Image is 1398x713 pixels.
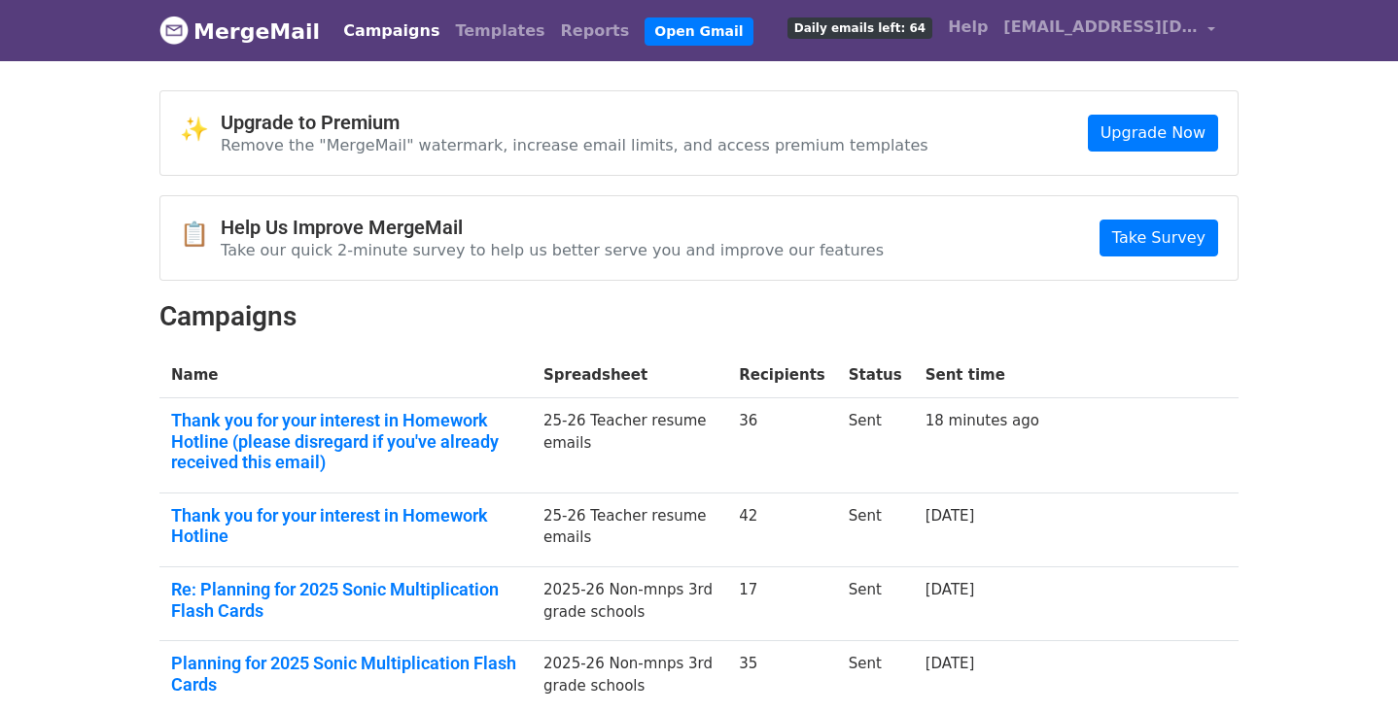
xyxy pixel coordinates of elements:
a: Daily emails left: 64 [780,8,940,47]
th: Status [837,353,914,398]
td: 25-26 Teacher resume emails [532,398,727,493]
td: 25-26 Teacher resume emails [532,492,727,566]
td: Sent [837,398,914,493]
a: Help [940,8,996,47]
a: [DATE] [926,507,975,525]
a: [DATE] [926,655,975,672]
a: [DATE] [926,581,975,598]
td: 42 [727,492,837,566]
p: Take our quick 2-minute survey to help us better serve you and improve our features [221,240,884,260]
p: Remove the "MergeMail" watermark, increase email limits, and access premium templates [221,135,928,155]
a: Planning for 2025 Sonic Multiplication Flash Cards [171,653,520,695]
h2: Campaigns [159,300,1239,333]
td: 2025-26 Non-mnps 3rd grade schools [532,567,727,641]
a: Take Survey [1100,220,1218,256]
th: Name [159,353,532,398]
a: Open Gmail [645,17,752,46]
a: Reports [553,12,638,51]
img: MergeMail logo [159,16,189,45]
td: Sent [837,567,914,641]
h4: Help Us Improve MergeMail [221,216,884,239]
a: Thank you for your interest in Homework Hotline (please disregard if you've already received this... [171,410,520,473]
td: Sent [837,492,914,566]
th: Recipients [727,353,837,398]
a: 18 minutes ago [926,412,1039,429]
a: Templates [447,12,552,51]
span: ✨ [180,116,221,144]
th: Spreadsheet [532,353,727,398]
td: 36 [727,398,837,493]
a: Campaigns [335,12,447,51]
h4: Upgrade to Premium [221,111,928,134]
a: [EMAIL_ADDRESS][DOMAIN_NAME] [996,8,1223,53]
a: Re: Planning for 2025 Sonic Multiplication Flash Cards [171,579,520,621]
span: 📋 [180,221,221,249]
a: MergeMail [159,11,320,51]
td: 17 [727,567,837,641]
a: Thank you for your interest in Homework Hotline [171,505,520,547]
a: Upgrade Now [1088,115,1218,152]
th: Sent time [914,353,1051,398]
span: [EMAIL_ADDRESS][DOMAIN_NAME] [1003,16,1198,39]
span: Daily emails left: 64 [787,17,932,39]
